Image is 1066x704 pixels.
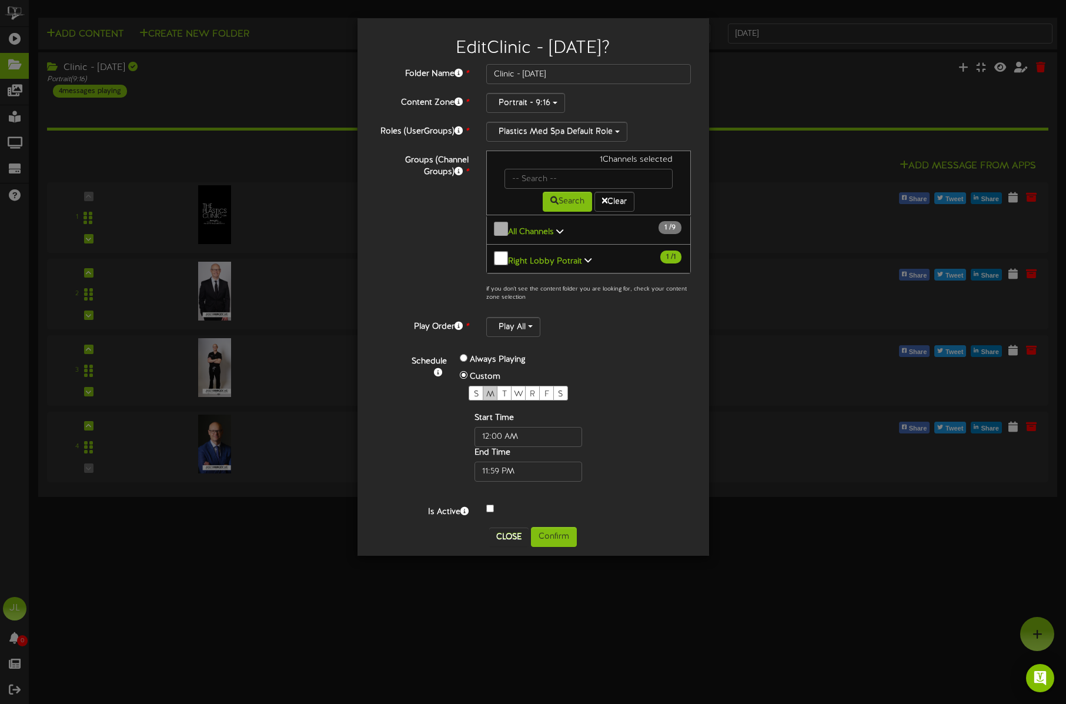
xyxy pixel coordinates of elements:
[474,390,479,399] span: S
[504,169,673,189] input: -- Search --
[375,39,691,58] h2: Edit Clinic - [DATE] ?
[496,154,682,169] div: 1 Channels selected
[486,317,540,337] button: Play All
[489,528,529,546] button: Close
[366,64,477,80] label: Folder Name
[659,221,681,234] span: / 9
[366,122,477,138] label: Roles (UserGroups)
[1026,664,1054,692] div: Open Intercom Messenger
[531,527,577,547] button: Confirm
[486,390,494,399] span: M
[412,357,447,366] b: Schedule
[543,192,592,212] button: Search
[514,390,523,399] span: W
[486,93,565,113] button: Portrait - 9:16
[530,390,535,399] span: R
[660,251,681,263] span: / 1
[366,151,477,178] label: Groups (Channel Groups)
[486,64,691,84] input: Folder Name
[366,502,477,518] label: Is Active
[486,215,691,245] button: All Channels 1 /9
[544,390,549,399] span: F
[470,354,526,366] label: Always Playing
[558,390,563,399] span: S
[666,253,671,261] span: 1
[486,244,691,274] button: Right Lobby Potrait 1 /1
[486,122,627,142] button: Plastics Med Spa Default Role
[594,192,634,212] button: Clear
[366,93,477,109] label: Content Zone
[664,223,669,232] span: 1
[366,317,477,333] label: Play Order
[474,447,510,459] label: End Time
[508,228,554,236] b: All Channels
[474,412,514,424] label: Start Time
[508,256,582,265] b: Right Lobby Potrait
[502,390,507,399] span: T
[470,371,500,383] label: Custom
